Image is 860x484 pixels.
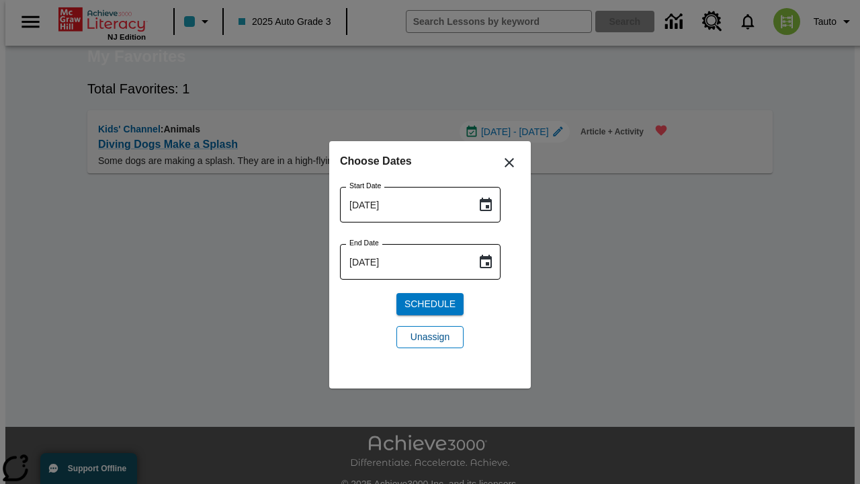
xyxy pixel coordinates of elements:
[340,187,467,223] input: MMMM-DD-YYYY
[396,293,464,315] button: Schedule
[340,152,520,359] div: Choose date
[340,244,467,280] input: MMMM-DD-YYYY
[340,152,520,171] h6: Choose Dates
[472,249,499,276] button: Choose date, selected date is Oct 10, 2025
[411,330,449,344] span: Unassign
[396,326,464,348] button: Unassign
[472,192,499,218] button: Choose date, selected date is Oct 10, 2025
[493,147,525,179] button: Close
[404,297,456,311] span: Schedule
[349,181,381,191] label: Start Date
[349,238,379,248] label: End Date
